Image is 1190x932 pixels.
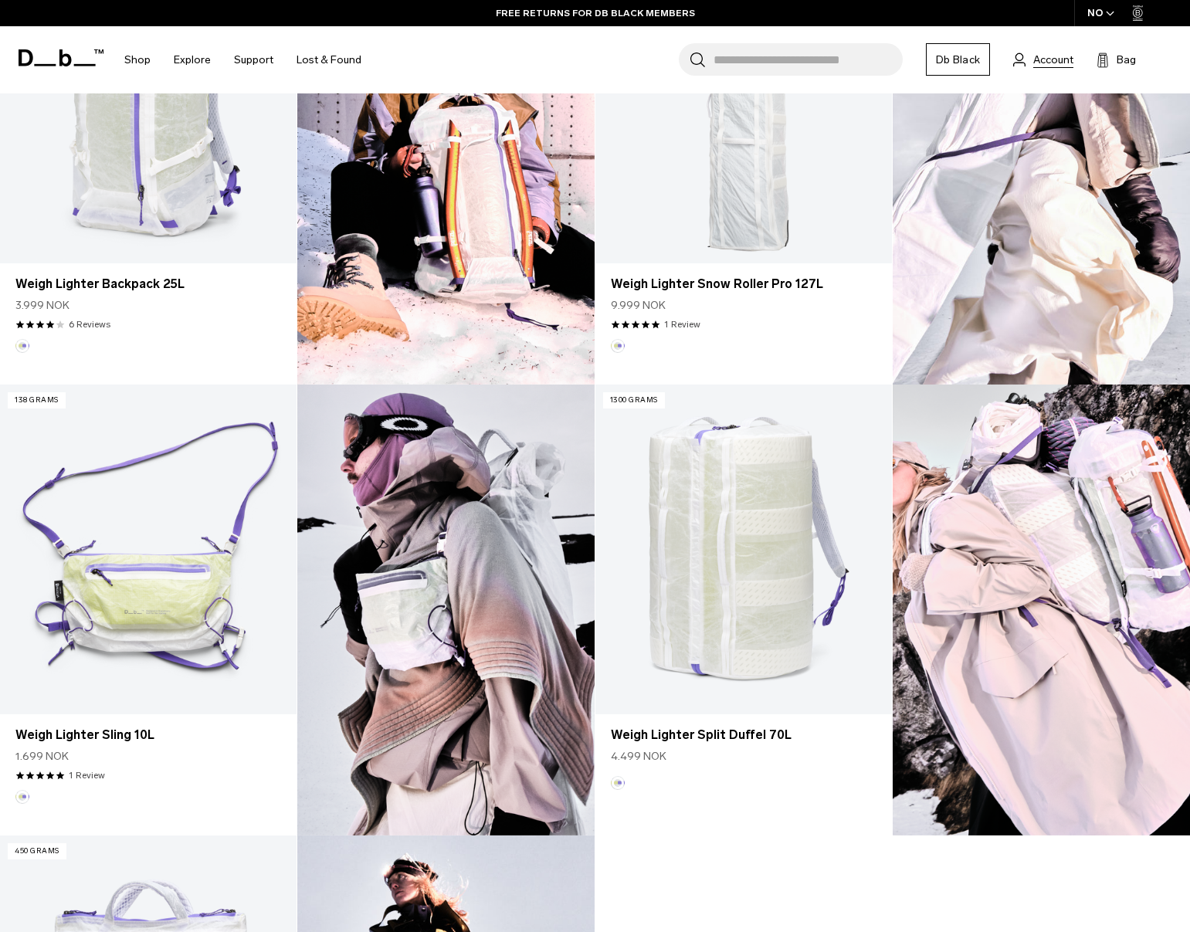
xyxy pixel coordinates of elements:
a: Support [234,32,273,87]
button: Aurora [611,339,625,353]
a: Explore [174,32,211,87]
button: Aurora [15,339,29,353]
a: Weigh Lighter Sling 10L [15,726,281,744]
span: 4.499 NOK [611,748,666,764]
img: Content block image [297,385,595,835]
p: 138 grams [8,392,66,408]
p: 1300 grams [603,392,665,408]
span: 9.999 NOK [611,297,666,313]
img: Content block image [893,385,1190,835]
button: Bag [1097,50,1136,69]
span: Bag [1117,52,1136,68]
a: 1 reviews [664,317,700,331]
a: FREE RETURNS FOR DB BLACK MEMBERS [496,6,695,20]
span: Account [1033,52,1073,68]
a: Lost & Found [297,32,361,87]
a: Weigh Lighter Backpack 25L [15,275,281,293]
button: Aurora [611,776,625,790]
nav: Main Navigation [113,26,373,93]
a: Db Black [926,43,990,76]
a: 6 reviews [69,317,110,331]
button: Aurora [15,790,29,804]
a: Shop [124,32,151,87]
span: 3.999 NOK [15,297,70,313]
a: Weigh Lighter Snow Roller Pro 127L [611,275,876,293]
a: Account [1013,50,1073,69]
a: 1 reviews [69,768,105,782]
a: Weigh Lighter Split Duffel 70L [611,726,876,744]
a: Weigh Lighter Split Duffel 70L [595,385,892,714]
p: 450 grams [8,843,66,859]
span: 1.699 NOK [15,748,69,764]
